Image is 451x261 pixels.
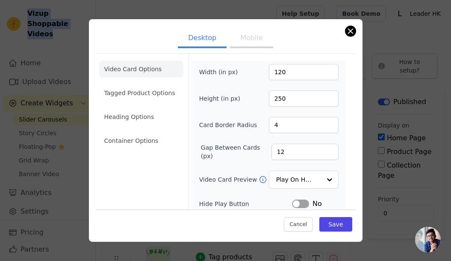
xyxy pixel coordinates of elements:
[201,143,271,160] label: Gap Between Cards (px)
[199,121,257,129] label: Card Border Radius
[99,108,183,125] li: Heading Options
[415,227,441,252] a: 打開聊天
[199,68,246,76] label: Width (in px)
[230,29,273,48] button: Mobile
[199,175,259,184] label: Video Card Preview
[345,26,356,36] button: Close modal
[99,61,183,78] li: Video Card Options
[99,132,183,149] li: Container Options
[284,217,312,232] button: Cancel
[319,217,352,232] button: Save
[312,199,322,209] span: No
[199,94,246,103] label: Height (in px)
[178,29,227,48] button: Desktop
[99,84,183,101] li: Tagged Product Options
[199,200,292,208] label: Hide Play Button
